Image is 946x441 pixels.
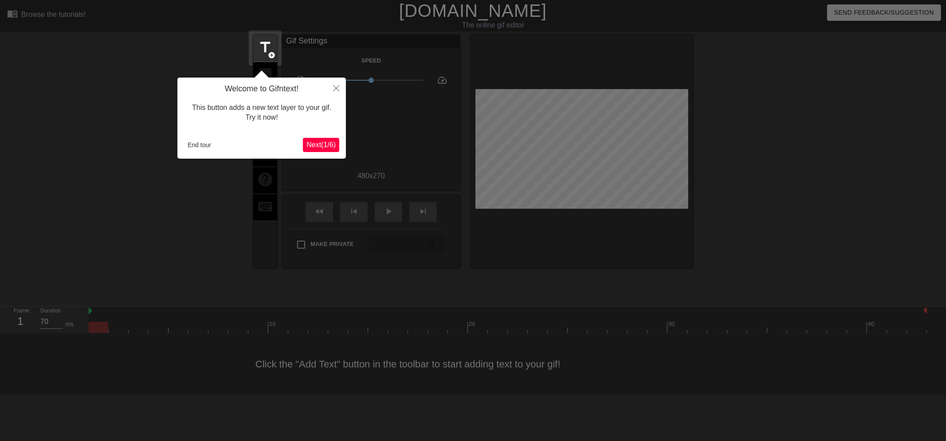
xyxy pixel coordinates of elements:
span: Next ( 1 / 6 ) [306,141,336,148]
h4: Welcome to Gifntext! [184,84,339,94]
button: Next [303,138,339,152]
div: This button adds a new text layer to your gif. Try it now! [184,94,339,132]
button: Close [326,78,346,98]
button: End tour [184,138,215,152]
